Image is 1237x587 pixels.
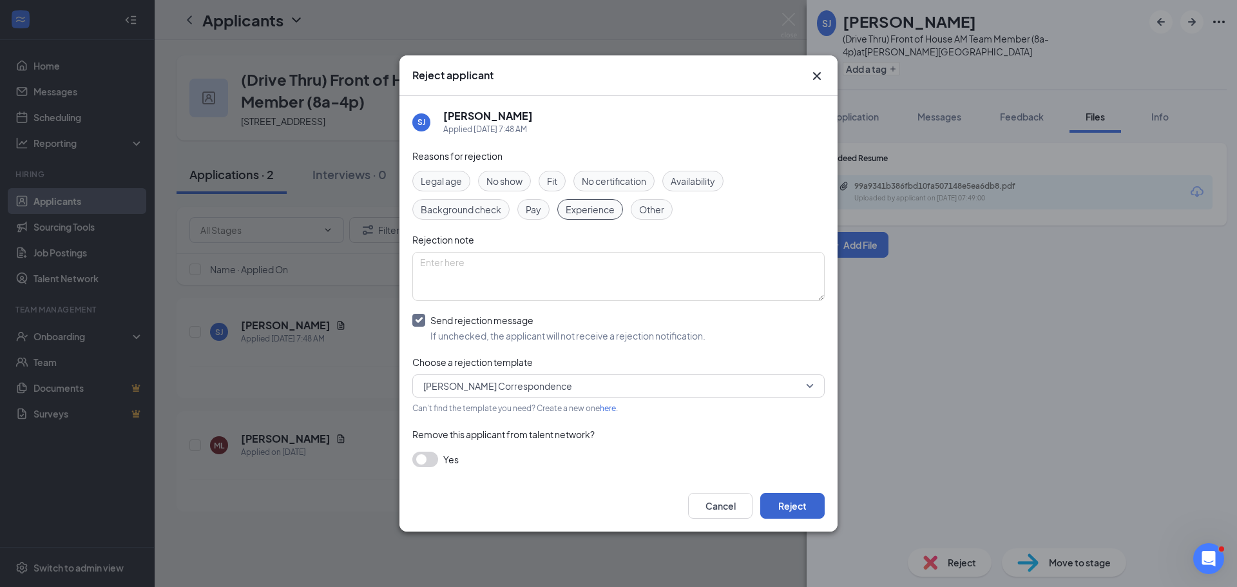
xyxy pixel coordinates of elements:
[600,403,616,413] a: here
[1193,543,1224,574] iframe: Intercom live chat
[443,109,533,123] h5: [PERSON_NAME]
[582,174,646,188] span: No certification
[486,174,523,188] span: No show
[639,202,664,217] span: Other
[760,493,825,519] button: Reject
[526,202,541,217] span: Pay
[809,68,825,84] svg: Cross
[421,202,501,217] span: Background check
[547,174,557,188] span: Fit
[423,376,572,396] span: [PERSON_NAME] Correspondence
[412,428,595,440] span: Remove this applicant from talent network?
[566,202,615,217] span: Experience
[421,174,462,188] span: Legal age
[688,493,753,519] button: Cancel
[412,356,533,368] span: Choose a rejection template
[412,403,618,413] span: Can't find the template you need? Create a new one .
[412,150,503,162] span: Reasons for rejection
[417,117,426,128] div: SJ
[671,174,715,188] span: Availability
[809,68,825,84] button: Close
[443,123,533,136] div: Applied [DATE] 7:48 AM
[412,234,474,245] span: Rejection note
[412,68,494,82] h3: Reject applicant
[443,452,459,467] span: Yes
